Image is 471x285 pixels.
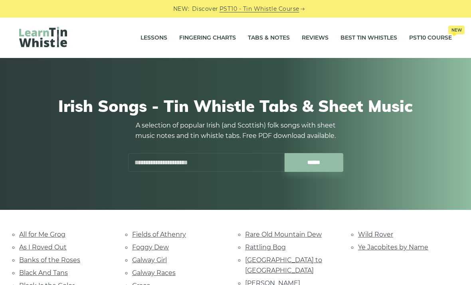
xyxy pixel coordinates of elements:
[132,231,186,238] a: Fields of Athenry
[128,120,343,141] p: A selection of popular Irish (and Scottish) folk songs with sheet music notes and tin whistle tab...
[340,28,397,48] a: Best Tin Whistles
[179,28,236,48] a: Fingering Charts
[409,28,452,48] a: PST10 CourseNew
[132,243,169,251] a: Foggy Dew
[358,231,393,238] a: Wild Rover
[245,231,322,238] a: Rare Old Mountain Dew
[448,26,465,34] span: New
[19,269,68,277] a: Black And Tans
[23,96,448,116] h1: Irish Songs - Tin Whistle Tabs & Sheet Music
[19,256,80,264] a: Banks of the Roses
[358,243,428,251] a: Ye Jacobites by Name
[19,27,67,47] img: LearnTinWhistle.com
[245,256,322,274] a: [GEOGRAPHIC_DATA] to [GEOGRAPHIC_DATA]
[302,28,329,48] a: Reviews
[141,28,167,48] a: Lessons
[132,269,176,277] a: Galway Races
[19,231,65,238] a: All for Me Grog
[245,243,286,251] a: Rattling Bog
[19,243,67,251] a: As I Roved Out
[132,256,167,264] a: Galway Girl
[248,28,290,48] a: Tabs & Notes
